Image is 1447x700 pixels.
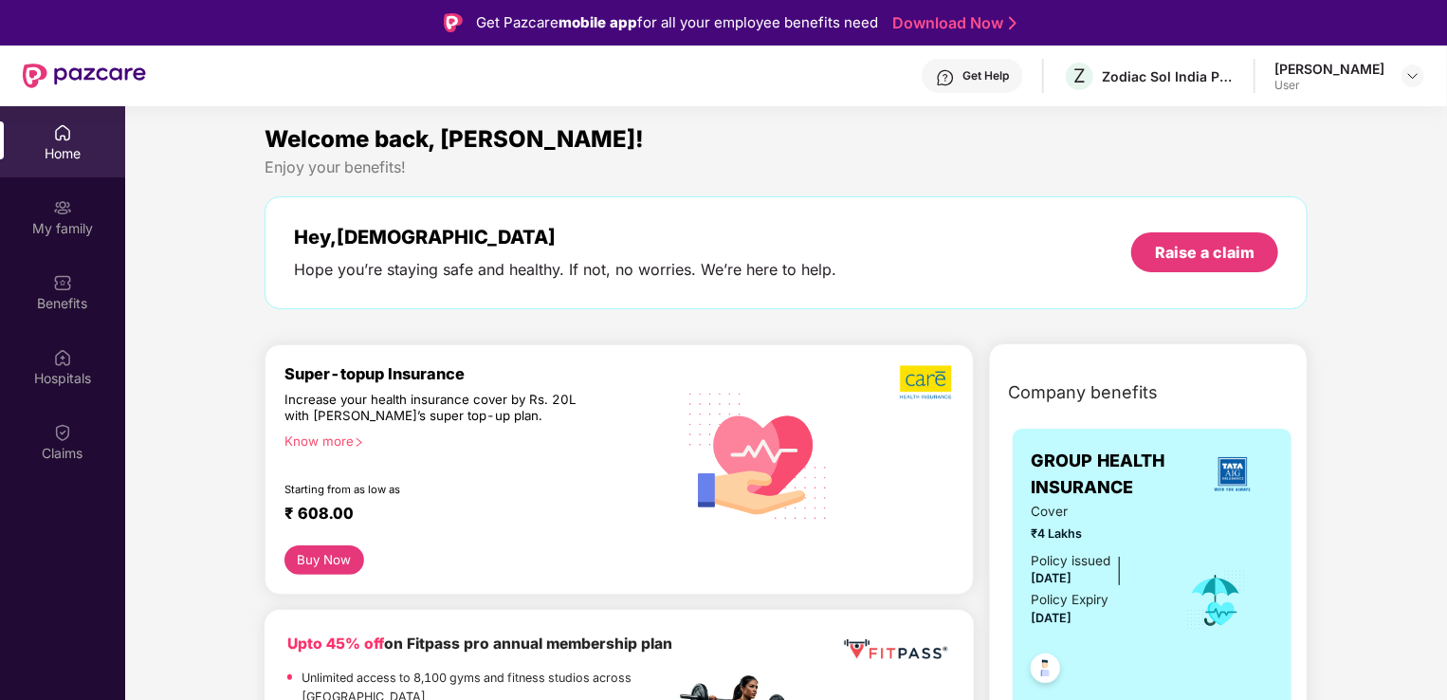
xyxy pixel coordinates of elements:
img: icon [1185,569,1247,632]
div: ₹ 608.00 [284,504,656,526]
div: Hope you’re staying safe and healthy. If not, no worries. We’re here to help. [294,260,836,280]
div: Get Help [962,68,1009,83]
b: Upto 45% off [287,635,384,653]
a: Download Now [892,13,1011,33]
strong: mobile app [559,13,637,31]
div: Super-topup Insurance [284,364,675,383]
img: svg+xml;base64,PHN2ZyBpZD0iSGVscC0zMngzMiIgeG1sbnM9Imh0dHA6Ly93d3cudzMub3JnLzIwMDAvc3ZnIiB3aWR0aD... [936,68,955,87]
div: Get Pazcare for all your employee benefits need [476,11,878,34]
img: New Pazcare Logo [23,64,146,88]
span: GROUP HEALTH INSURANCE [1032,448,1194,502]
img: svg+xml;base64,PHN2ZyBpZD0iQmVuZWZpdHMiIHhtbG5zPSJodHRwOi8vd3d3LnczLm9yZy8yMDAwL3N2ZyIgd2lkdGg9Ij... [53,273,72,292]
img: Stroke [1009,13,1017,33]
span: Company benefits [1009,379,1159,406]
div: Starting from as low as [284,483,595,496]
span: right [354,437,364,448]
span: [DATE] [1032,571,1072,585]
span: Z [1073,64,1086,87]
div: Hey, [DEMOGRAPHIC_DATA] [294,226,836,249]
img: svg+xml;base64,PHN2ZyBpZD0iQ2xhaW0iIHhtbG5zPSJodHRwOi8vd3d3LnczLm9yZy8yMDAwL3N2ZyIgd2lkdGg9IjIwIi... [53,423,72,442]
img: svg+xml;base64,PHN2ZyBpZD0iSG9tZSIgeG1sbnM9Imh0dHA6Ly93d3cudzMub3JnLzIwMDAvc3ZnIiB3aWR0aD0iMjAiIG... [53,123,72,142]
img: fppp.png [840,633,951,667]
span: Cover [1032,502,1160,522]
span: Welcome back, [PERSON_NAME]! [265,125,644,153]
img: svg+xml;base64,PHN2ZyB3aWR0aD0iMjAiIGhlaWdodD0iMjAiIHZpZXdCb3g9IjAgMCAyMCAyMCIgZmlsbD0ibm9uZSIgeG... [53,198,72,217]
img: svg+xml;base64,PHN2ZyBpZD0iRHJvcGRvd24tMzJ4MzIiIHhtbG5zPSJodHRwOi8vd3d3LnczLm9yZy8yMDAwL3N2ZyIgd2... [1405,68,1420,83]
div: Zodiac Sol India Private Limited [1102,67,1235,85]
img: svg+xml;base64,PHN2ZyB4bWxucz0iaHR0cDovL3d3dy53My5vcmcvMjAwMC9zdmciIHdpZHRoPSI0OC45NDMiIGhlaWdodD... [1022,648,1069,694]
img: Logo [444,13,463,32]
div: User [1274,78,1384,93]
span: [DATE] [1032,611,1072,625]
div: Enjoy your benefits! [265,157,1308,177]
img: svg+xml;base64,PHN2ZyBpZD0iSG9zcGl0YWxzIiB4bWxucz0iaHR0cDovL3d3dy53My5vcmcvMjAwMC9zdmciIHdpZHRoPS... [53,348,72,367]
div: Increase your health insurance cover by Rs. 20L with [PERSON_NAME]’s super top-up plan. [284,392,594,425]
span: ₹4 Lakhs [1032,525,1160,543]
div: [PERSON_NAME] [1274,60,1384,78]
img: insurerLogo [1207,449,1258,500]
img: b5dec4f62d2307b9de63beb79f102df3.png [900,364,954,400]
button: Buy Now [284,545,364,575]
div: Know more [284,433,664,447]
div: Policy issued [1032,551,1111,571]
img: svg+xml;base64,PHN2ZyB4bWxucz0iaHR0cDovL3d3dy53My5vcmcvMjAwMC9zdmciIHhtbG5zOnhsaW5rPSJodHRwOi8vd3... [675,370,842,540]
b: on Fitpass pro annual membership plan [287,635,672,653]
div: Policy Expiry [1032,590,1109,610]
div: Raise a claim [1155,242,1255,263]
